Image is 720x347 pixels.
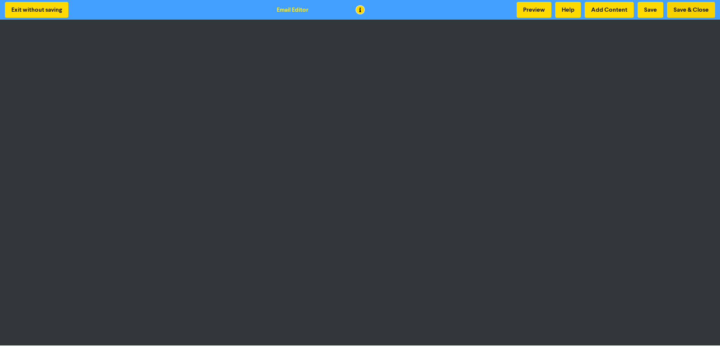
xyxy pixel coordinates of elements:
button: Preview [517,2,551,18]
div: Email Editor [277,5,308,14]
button: Help [555,2,581,18]
button: Add Content [585,2,634,18]
button: Save & Close [667,2,715,18]
button: Save [638,2,663,18]
button: Exit without saving [5,2,68,18]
